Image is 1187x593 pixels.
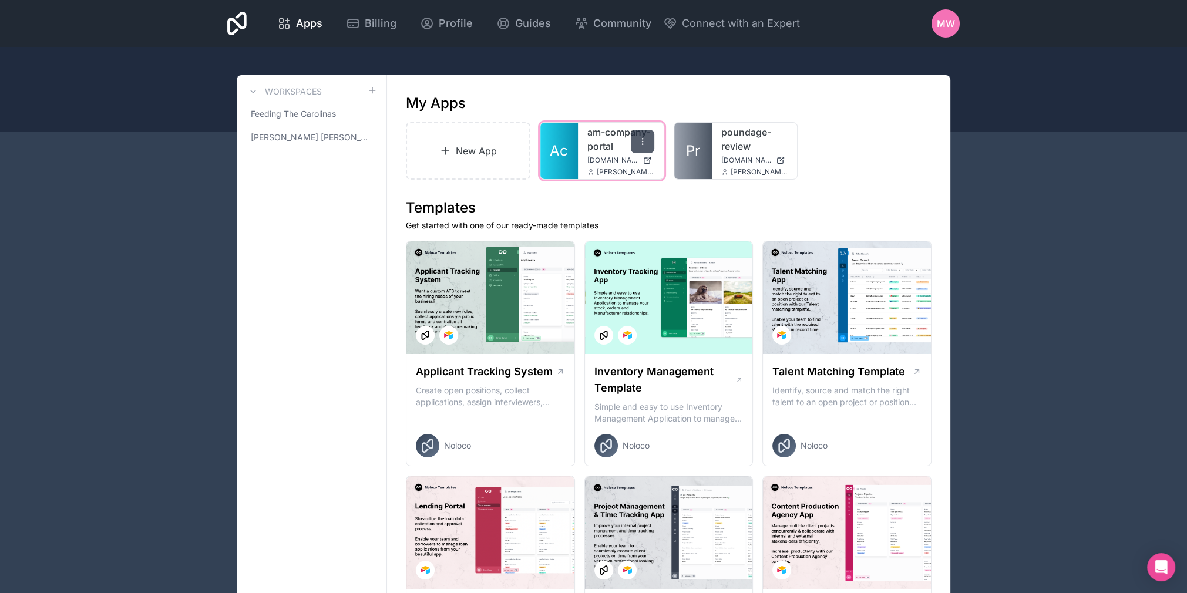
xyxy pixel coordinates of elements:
[439,15,473,32] span: Profile
[416,363,553,380] h1: Applicant Tracking System
[246,127,377,148] a: [PERSON_NAME] [PERSON_NAME]
[406,122,530,180] a: New App
[594,363,735,396] h1: Inventory Management Template
[686,141,700,160] span: Pr
[246,103,377,124] a: Feeding The Carolinas
[587,125,654,153] a: am-company-portal
[772,363,905,380] h1: Talent Matching Template
[246,85,322,99] a: Workspaces
[597,167,654,177] span: [PERSON_NAME][EMAIL_ADDRESS][DOMAIN_NAME]
[1147,553,1175,581] div: Open Intercom Messenger
[416,385,565,408] p: Create open positions, collect applications, assign interviewers, centralise candidate feedback a...
[487,11,560,36] a: Guides
[411,11,482,36] a: Profile
[406,94,466,113] h1: My Apps
[731,167,788,177] span: [PERSON_NAME][EMAIL_ADDRESS][DOMAIN_NAME]
[682,15,800,32] span: Connect with an Expert
[777,565,786,575] img: Airtable Logo
[515,15,551,32] span: Guides
[337,11,406,36] a: Billing
[421,565,430,575] img: Airtable Logo
[268,11,332,36] a: Apps
[593,15,651,32] span: Community
[623,331,632,340] img: Airtable Logo
[587,156,654,165] a: [DOMAIN_NAME]
[251,132,368,143] span: [PERSON_NAME] [PERSON_NAME]
[251,108,336,120] span: Feeding The Carolinas
[565,11,661,36] a: Community
[587,156,638,165] span: [DOMAIN_NAME]
[721,125,788,153] a: poundage-review
[623,440,650,452] span: Noloco
[296,15,322,32] span: Apps
[777,331,786,340] img: Airtable Logo
[721,156,788,165] a: [DOMAIN_NAME]
[444,440,471,452] span: Noloco
[623,565,632,575] img: Airtable Logo
[444,331,453,340] img: Airtable Logo
[365,15,396,32] span: Billing
[550,141,568,160] span: Ac
[406,198,932,217] h1: Templates
[937,16,955,31] span: MW
[772,385,922,408] p: Identify, source and match the right talent to an open project or position with our Talent Matchi...
[674,123,712,179] a: Pr
[801,440,828,452] span: Noloco
[540,123,578,179] a: Ac
[663,15,800,32] button: Connect with an Expert
[406,220,932,231] p: Get started with one of our ready-made templates
[721,156,772,165] span: [DOMAIN_NAME]
[265,86,322,97] h3: Workspaces
[594,401,744,424] p: Simple and easy to use Inventory Management Application to manage your stock, orders and Manufact...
